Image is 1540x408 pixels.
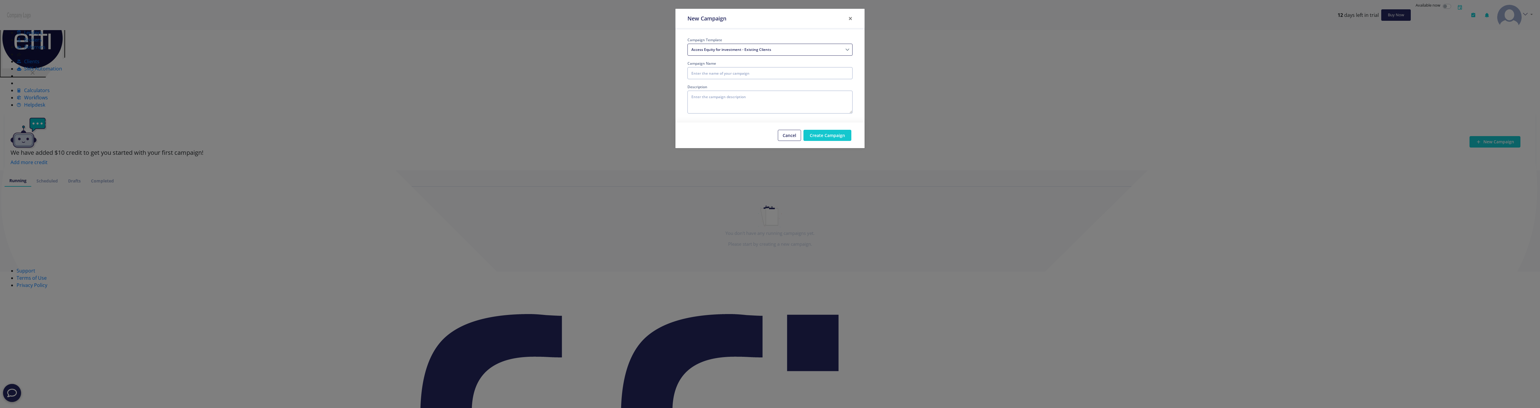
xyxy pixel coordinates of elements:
[687,61,853,66] legend: Campaign Name
[844,10,857,27] button: Close
[687,15,726,22] h5: New Campaign
[803,130,851,141] button: Create Campaign
[687,37,853,43] legend: Campaign Template
[687,67,853,79] input: Enter the name of your campaign
[687,84,853,90] legend: Description
[778,130,801,141] button: Cancel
